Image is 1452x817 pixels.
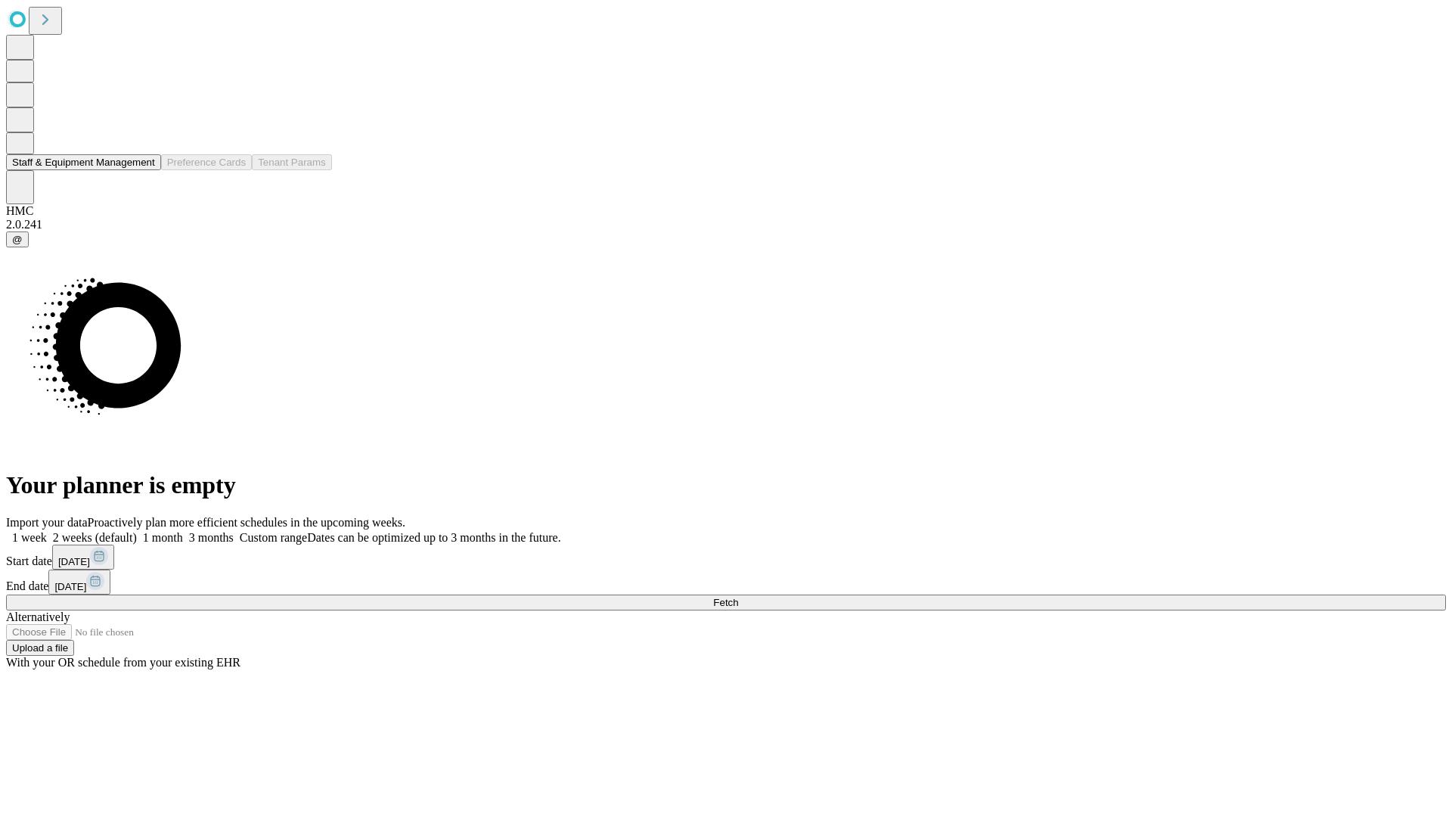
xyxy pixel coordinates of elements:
span: 1 week [12,531,47,544]
span: With your OR schedule from your existing EHR [6,656,240,669]
span: Import your data [6,516,88,529]
span: [DATE] [58,556,90,567]
button: [DATE] [48,570,110,595]
button: [DATE] [52,545,114,570]
button: Fetch [6,595,1446,610]
button: Upload a file [6,640,74,656]
button: Staff & Equipment Management [6,154,161,170]
span: 1 month [143,531,183,544]
span: 2 weeks (default) [53,531,137,544]
span: Proactively plan more efficient schedules in the upcoming weeks. [88,516,405,529]
span: @ [12,234,23,245]
button: @ [6,231,29,247]
span: Fetch [713,597,738,608]
h1: Your planner is empty [6,471,1446,499]
div: End date [6,570,1446,595]
button: Preference Cards [161,154,252,170]
span: 3 months [189,531,234,544]
div: Start date [6,545,1446,570]
span: [DATE] [54,581,86,592]
span: Custom range [240,531,307,544]
div: 2.0.241 [6,218,1446,231]
span: Dates can be optimized up to 3 months in the future. [307,531,560,544]
div: HMC [6,204,1446,218]
button: Tenant Params [252,154,332,170]
span: Alternatively [6,610,70,623]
